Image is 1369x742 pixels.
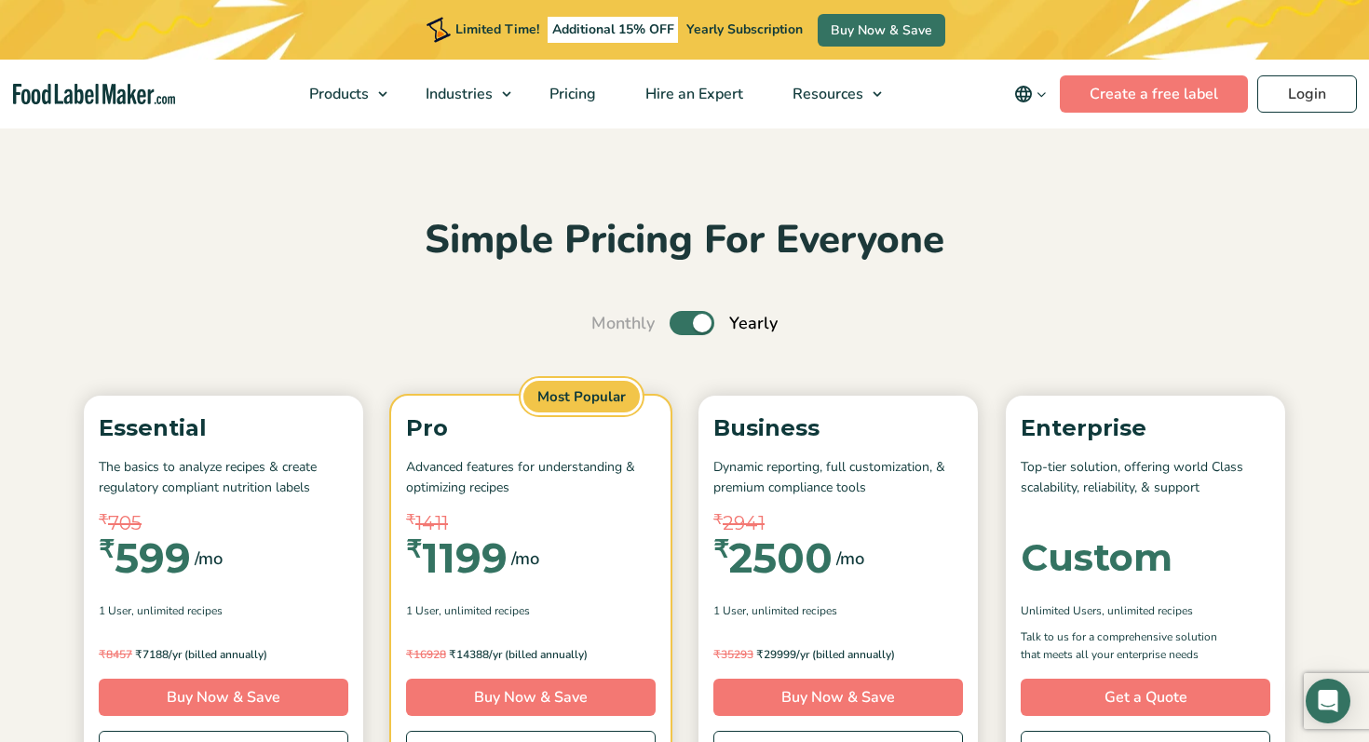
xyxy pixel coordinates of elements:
span: ₹ [135,647,142,661]
span: ₹ [99,509,108,531]
div: 599 [99,537,191,578]
span: /mo [836,546,864,572]
span: ₹ [756,647,764,661]
span: 1411 [415,509,448,537]
a: Products [285,60,397,128]
del: 35293 [713,647,753,662]
span: Yearly [729,311,778,336]
a: Get a Quote [1021,679,1270,716]
p: Talk to us for a comprehensive solution that meets all your enterprise needs [1021,628,1235,664]
p: Dynamic reporting, full customization, & premium compliance tools [713,457,963,499]
a: Pricing [525,60,617,128]
span: Products [304,84,371,104]
h2: Simple Pricing For Everyone [75,215,1294,266]
p: Essential [99,411,348,446]
span: , Unlimited Recipes [439,602,530,619]
span: /mo [511,546,539,572]
p: 29999/yr (billed annually) [713,645,963,664]
span: Hire an Expert [640,84,745,104]
span: ₹ [406,537,422,561]
p: Enterprise [1021,411,1270,446]
div: 2500 [713,537,833,578]
span: ₹ [713,647,721,661]
span: , Unlimited Recipes [746,602,837,619]
span: ₹ [449,647,456,661]
a: Create a free label [1060,75,1248,113]
span: 1 User [406,602,439,619]
a: Industries [401,60,521,128]
span: Yearly Subscription [686,20,803,38]
p: Advanced features for understanding & optimizing recipes [406,457,656,499]
span: Most Popular [521,378,643,416]
span: 705 [108,509,142,537]
span: ₹ [99,537,115,561]
span: 1 User [713,602,746,619]
span: ₹ [406,647,413,661]
a: Login [1257,75,1357,113]
a: Hire an Expert [621,60,764,128]
a: Buy Now & Save [406,679,656,716]
span: /mo [195,546,223,572]
p: Pro [406,411,656,446]
span: Limited Time! [455,20,539,38]
a: Buy Now & Save [713,679,963,716]
span: ₹ [99,647,106,661]
p: 14388/yr (billed annually) [406,645,656,664]
span: ₹ [713,509,723,531]
p: The basics to analyze recipes & create regulatory compliant nutrition labels [99,457,348,499]
span: Industries [420,84,495,104]
a: Buy Now & Save [818,14,945,47]
div: Custom [1021,539,1172,576]
del: 16928 [406,647,446,662]
label: Toggle [670,311,714,335]
div: 1199 [406,537,508,578]
span: Pricing [544,84,598,104]
span: ₹ [713,537,729,561]
p: Top-tier solution, offering world Class scalability, reliability, & support [1021,457,1270,499]
span: Unlimited Users [1021,602,1102,619]
a: Buy Now & Save [99,679,348,716]
div: Open Intercom Messenger [1306,679,1350,723]
a: Resources [768,60,891,128]
p: 7188/yr (billed annually) [99,645,348,664]
span: Additional 15% OFF [548,17,679,43]
span: , Unlimited Recipes [131,602,223,619]
span: ₹ [406,509,415,531]
span: 1 User [99,602,131,619]
p: Business [713,411,963,446]
span: Monthly [591,311,655,336]
del: 8457 [99,647,132,662]
span: , Unlimited Recipes [1102,602,1193,619]
span: Resources [787,84,865,104]
span: 2941 [723,509,765,537]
